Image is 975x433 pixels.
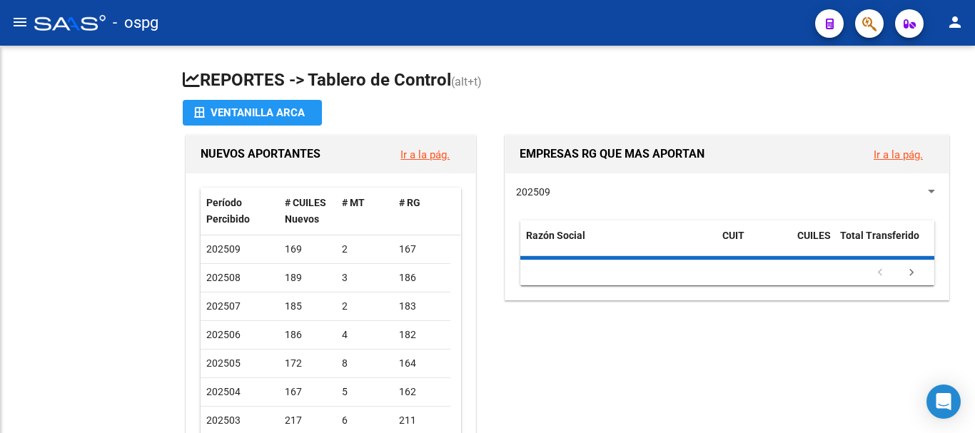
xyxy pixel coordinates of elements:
[201,188,279,235] datatable-header-cell: Período Percibido
[400,148,450,161] a: Ir a la pág.
[113,7,158,39] span: - ospg
[342,355,388,372] div: 8
[862,141,934,168] button: Ir a la pág.
[201,147,320,161] span: NUEVOS APORTANTES
[342,384,388,400] div: 5
[797,230,831,241] span: CUILES
[520,220,717,268] datatable-header-cell: Razón Social
[336,188,393,235] datatable-header-cell: # MT
[792,220,834,268] datatable-header-cell: CUILES
[342,327,388,343] div: 4
[285,298,330,315] div: 185
[206,272,241,283] span: 202508
[206,357,241,369] span: 202505
[399,412,445,429] div: 211
[526,230,585,241] span: Razón Social
[520,147,704,161] span: EMPRESAS RG QUE MAS APORTAN
[342,197,365,208] span: # MT
[516,186,550,198] span: 202509
[342,412,388,429] div: 6
[285,197,326,225] span: # CUILES Nuevos
[722,230,744,241] span: CUIT
[874,148,923,161] a: Ir a la pág.
[285,270,330,286] div: 189
[840,230,919,241] span: Total Transferido
[399,384,445,400] div: 162
[342,270,388,286] div: 3
[285,355,330,372] div: 172
[183,100,322,126] button: Ventanilla ARCA
[946,14,964,31] mat-icon: person
[279,188,336,235] datatable-header-cell: # CUILES Nuevos
[399,327,445,343] div: 182
[393,188,450,235] datatable-header-cell: # RG
[342,298,388,315] div: 2
[399,270,445,286] div: 186
[898,265,925,281] a: go to next page
[342,241,388,258] div: 2
[389,141,461,168] button: Ir a la pág.
[399,241,445,258] div: 167
[285,384,330,400] div: 167
[206,329,241,340] span: 202506
[285,412,330,429] div: 217
[399,298,445,315] div: 183
[399,355,445,372] div: 164
[206,197,250,225] span: Período Percibido
[194,100,310,126] div: Ventanilla ARCA
[717,220,792,268] datatable-header-cell: CUIT
[399,197,420,208] span: # RG
[926,384,961,419] div: Open Intercom Messenger
[451,75,482,88] span: (alt+t)
[206,386,241,397] span: 202504
[206,300,241,312] span: 202507
[867,265,894,281] a: go to previous page
[183,68,952,93] h1: REPORTES -> Tablero de Control
[206,414,241,426] span: 202503
[285,327,330,343] div: 186
[206,243,241,255] span: 202509
[11,14,29,31] mat-icon: menu
[285,241,330,258] div: 169
[834,220,934,268] datatable-header-cell: Total Transferido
